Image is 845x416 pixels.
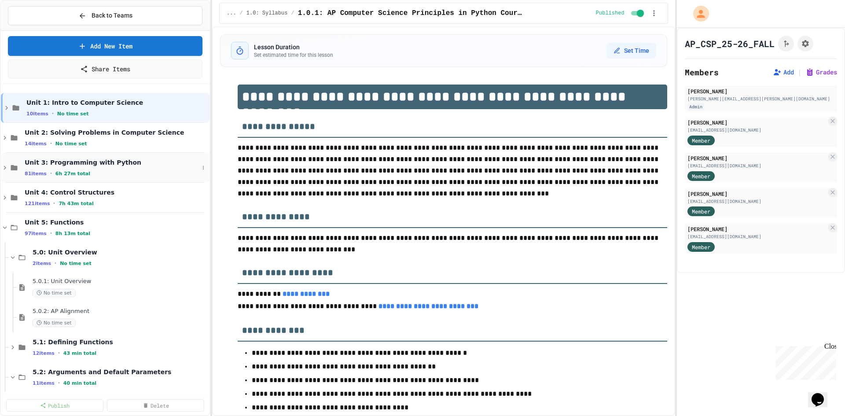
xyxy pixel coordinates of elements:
span: Back to Teams [92,11,132,20]
span: No time set [33,289,76,297]
span: 5.0.2: AP Alignment [33,308,208,315]
button: Back to Teams [8,6,202,25]
span: 43 min total [63,350,96,356]
span: 97 items [25,231,47,236]
span: 5.0: Unit Overview [33,248,208,256]
span: • [55,260,56,267]
a: Share Items [8,59,202,78]
span: No time set [55,141,87,147]
button: Grades [805,68,837,77]
span: Unit 4: Control Structures [25,188,208,196]
span: / [291,10,294,17]
span: 81 items [25,171,47,177]
iframe: chat widget [772,342,836,380]
h2: Members [685,66,719,78]
span: • [52,110,54,117]
span: 5.2: Arguments and Default Parameters [33,368,208,376]
span: 5.1: Defining Functions [33,338,208,346]
a: Delete [107,399,204,412]
a: Publish [6,399,103,412]
span: 8h 13m total [55,231,90,236]
span: 12 items [33,350,55,356]
span: Unit 1: Intro to Computer Science [26,99,208,107]
span: | [797,67,802,77]
a: Add New Item [8,36,202,56]
div: My Account [684,4,711,24]
span: 40 min total [63,380,96,386]
div: Admin [687,103,704,110]
span: 14 items [25,141,47,147]
span: 121 items [25,201,50,206]
span: 5.0.1: Unit Overview [33,278,208,285]
div: [EMAIL_ADDRESS][DOMAIN_NAME] [687,233,827,240]
span: • [50,170,52,177]
div: Content is published and visible to students [596,8,646,18]
span: 6h 27m total [55,171,90,177]
span: 1.0: Syllabus [246,10,288,17]
div: [PERSON_NAME] [687,190,827,198]
div: [PERSON_NAME][EMAIL_ADDRESS][PERSON_NAME][DOMAIN_NAME] [687,96,834,102]
span: • [58,350,60,357]
span: • [58,379,60,387]
div: [EMAIL_ADDRESS][DOMAIN_NAME] [687,127,827,133]
span: Unit 2: Solving Problems in Computer Science [25,129,208,136]
span: ... [227,10,236,17]
div: [PERSON_NAME] [687,118,827,126]
span: Unit 5: Functions [25,218,208,226]
span: • [53,200,55,207]
div: [PERSON_NAME] [687,154,827,162]
span: Member [692,243,710,251]
span: No time set [60,261,92,266]
div: Chat with us now!Close [4,4,61,56]
span: 11 items [33,380,55,386]
span: Member [692,172,710,180]
span: Published [596,10,625,17]
span: • [50,230,52,237]
button: Add [773,68,794,77]
span: 2 items [33,261,51,266]
span: Member [692,136,710,144]
iframe: chat widget [808,381,836,407]
h1: AP_CSP_25-26_FALL [685,37,775,50]
p: Set estimated time for this lesson [254,52,333,59]
span: No time set [33,319,76,327]
div: [PERSON_NAME] [687,225,827,233]
div: [PERSON_NAME] [687,87,834,95]
div: [EMAIL_ADDRESS][DOMAIN_NAME] [687,198,827,205]
button: More options [199,163,208,172]
span: • [50,140,52,147]
button: Click to see fork details [778,36,794,52]
span: Member [692,207,710,215]
span: 10 items [26,111,48,117]
span: 7h 43m total [59,201,93,206]
span: No time set [57,111,89,117]
button: Assignment Settings [797,36,813,52]
button: Set Time [606,43,656,59]
span: Unit 3: Programming with Python [25,158,199,166]
div: [EMAIL_ADDRESS][DOMAIN_NAME] [687,162,827,169]
span: 1.0.1: AP Computer Science Principles in Python Course Syllabus [298,8,523,18]
span: / [240,10,243,17]
h3: Lesson Duration [254,43,333,52]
